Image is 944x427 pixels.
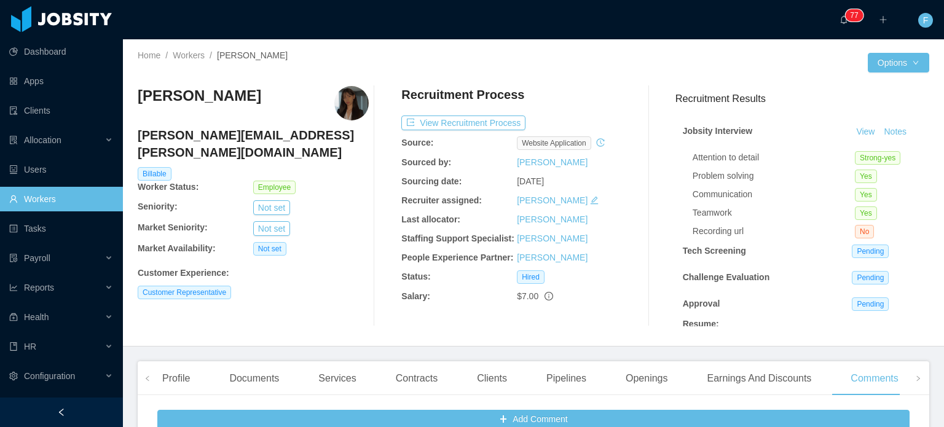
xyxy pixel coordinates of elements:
a: Workers [173,50,205,60]
b: Status: [401,272,430,281]
span: Yes [855,188,877,202]
i: icon: line-chart [9,283,18,292]
button: Not set [253,200,290,215]
strong: Approval [683,299,720,308]
a: icon: profileTasks [9,216,113,241]
span: [DATE] [517,176,544,186]
i: icon: plus [879,15,887,24]
span: Configuration [24,371,75,381]
b: Last allocator: [401,214,460,224]
div: Recording url [693,225,855,238]
span: Not set [253,242,286,256]
span: Health [24,312,49,322]
button: icon: exportView Recruitment Process [401,116,525,130]
span: Allocation [24,135,61,145]
a: [PERSON_NAME] [517,214,588,224]
div: Openings [616,361,678,396]
i: icon: book [9,342,18,351]
a: icon: exportView Recruitment Process [401,118,525,128]
span: [PERSON_NAME] [217,50,288,60]
div: Comments [841,361,908,396]
span: Reports [24,283,54,292]
div: Teamwork [693,206,855,219]
span: / [165,50,168,60]
sup: 77 [845,9,863,22]
span: Pending [852,297,889,311]
span: $7.00 [517,291,538,301]
span: Payroll [24,253,50,263]
a: View [852,127,879,136]
b: Market Seniority: [138,222,208,232]
span: HR [24,342,36,351]
h4: [PERSON_NAME][EMAIL_ADDRESS][PERSON_NAME][DOMAIN_NAME] [138,127,369,161]
b: Worker Status: [138,182,199,192]
strong: Jobsity Interview [683,126,753,136]
i: icon: file-protect [9,254,18,262]
a: icon: pie-chartDashboard [9,39,113,64]
b: Customer Experience : [138,268,229,278]
h3: [PERSON_NAME] [138,86,261,106]
span: info-circle [545,292,553,300]
img: 8f6c3554-fb67-468d-8d63-b6a0ba27ea8c_67c85beada68d-400w.png [334,86,369,120]
i: icon: solution [9,136,18,144]
a: [PERSON_NAME] [517,233,588,243]
span: Yes [855,170,877,183]
button: Optionsicon: down [868,53,929,72]
b: Seniority: [138,202,178,211]
i: icon: medicine-box [9,313,18,321]
i: icon: right [915,375,921,382]
i: icon: bell [840,15,848,24]
span: Strong-yes [855,151,900,165]
div: Profile [152,361,200,396]
b: Recruiter assigned: [401,195,482,205]
a: icon: userWorkers [9,187,113,211]
div: Attention to detail [693,151,855,164]
button: Notes [879,125,911,139]
span: Billable [138,167,171,181]
span: Hired [517,270,545,284]
div: Pipelines [537,361,596,396]
b: Source: [401,138,433,147]
span: Pending [852,271,889,284]
div: Problem solving [693,170,855,182]
b: People Experience Partner: [401,253,513,262]
b: Market Availability: [138,243,216,253]
strong: Tech Screening [683,246,746,256]
i: icon: edit [590,196,599,205]
span: Customer Representative [138,286,231,299]
div: Communication [693,188,855,201]
h3: Recruitment Results [675,91,929,106]
span: website application [517,136,591,150]
i: icon: history [596,138,605,147]
span: No [855,225,874,238]
a: [PERSON_NAME] [517,253,588,262]
a: Home [138,50,160,60]
b: Sourced by: [401,157,451,167]
div: Earnings And Discounts [697,361,821,396]
div: Clients [467,361,517,396]
span: F [923,13,929,28]
strong: Resume : [683,319,719,329]
div: Services [309,361,366,396]
button: Not set [253,221,290,236]
b: Sourcing date: [401,176,462,186]
i: icon: setting [9,372,18,380]
a: [PERSON_NAME] [517,157,588,167]
i: icon: left [144,375,151,382]
p: 7 [850,9,854,22]
b: Salary: [401,291,430,301]
a: icon: appstoreApps [9,69,113,93]
a: icon: auditClients [9,98,113,123]
strong: Challenge Evaluation [683,272,770,282]
b: Staffing Support Specialist: [401,233,514,243]
span: / [210,50,212,60]
p: 7 [854,9,859,22]
a: icon: robotUsers [9,157,113,182]
h4: Recruitment Process [401,86,524,103]
span: Pending [852,245,889,258]
a: [PERSON_NAME] [517,195,588,205]
div: Contracts [386,361,447,396]
span: Employee [253,181,296,194]
div: Documents [219,361,289,396]
span: Yes [855,206,877,220]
